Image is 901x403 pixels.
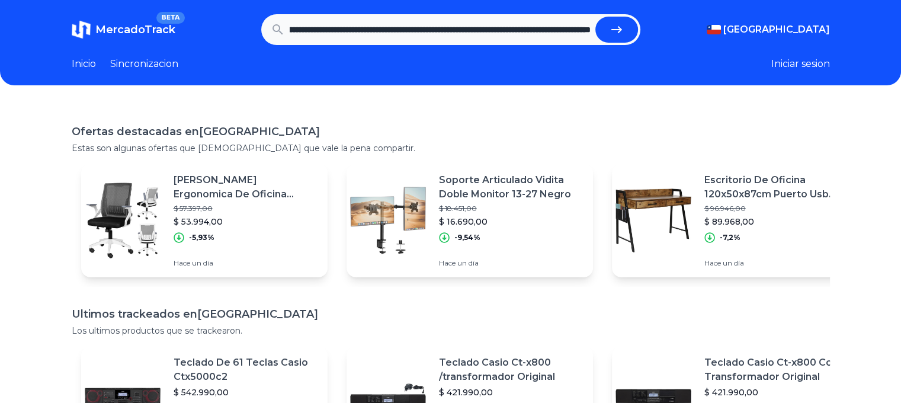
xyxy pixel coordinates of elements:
p: Hace un día [174,258,318,268]
p: Escritorio De Oficina 120x50x87cm Puerto Usb Bolsillo Gancho [704,173,849,201]
a: MercadoTrackBETA [72,20,175,39]
img: MercadoTrack [72,20,91,39]
p: Soporte Articulado Vidita Doble Monitor 13-27 Negro [439,173,583,201]
p: Teclado Casio Ct-x800 /transformador Original [439,356,583,384]
p: Hace un día [439,258,583,268]
p: -9,54% [454,233,480,242]
span: MercadoTrack [95,23,175,36]
p: -5,93% [189,233,214,242]
p: Los ultimos productos que se trackearon. [72,325,830,337]
p: $ 18.451,00 [439,204,583,213]
p: Teclado Casio Ct-x800 Con Transformador Original [704,356,849,384]
a: Sincronizacion [110,57,178,71]
img: Featured image [612,179,695,262]
p: [PERSON_NAME] Ergonomica De Oficina Escritorio Ejecutiva Látex [174,173,318,201]
button: [GEOGRAPHIC_DATA] [707,23,830,37]
img: Featured image [81,179,164,262]
span: [GEOGRAPHIC_DATA] [723,23,830,37]
p: Teclado De 61 Teclas Casio Ctx5000c2 [174,356,318,384]
a: Featured imageSoporte Articulado Vidita Doble Monitor 13-27 Negro$ 18.451,00$ 16.690,00-9,54%Hace... [347,164,593,277]
p: $ 542.990,00 [174,386,318,398]
p: $ 53.994,00 [174,216,318,228]
p: Hace un día [704,258,849,268]
p: $ 89.968,00 [704,216,849,228]
h1: Ofertas destacadas en [GEOGRAPHIC_DATA] [72,123,830,140]
p: -7,2% [720,233,740,242]
p: $ 96.946,00 [704,204,849,213]
span: BETA [156,12,184,24]
a: Featured image[PERSON_NAME] Ergonomica De Oficina Escritorio Ejecutiva Látex$ 57.397,00$ 53.994,0... [81,164,328,277]
p: Estas son algunas ofertas que [DEMOGRAPHIC_DATA] que vale la pena compartir. [72,142,830,154]
h1: Ultimos trackeados en [GEOGRAPHIC_DATA] [72,306,830,322]
p: $ 421.990,00 [704,386,849,398]
a: Featured imageEscritorio De Oficina 120x50x87cm Puerto Usb Bolsillo Gancho$ 96.946,00$ 89.968,00-... [612,164,858,277]
a: Inicio [72,57,96,71]
img: Featured image [347,179,429,262]
p: $ 57.397,00 [174,204,318,213]
p: $ 16.690,00 [439,216,583,228]
img: Chile [707,25,721,34]
p: $ 421.990,00 [439,386,583,398]
button: Iniciar sesion [771,57,830,71]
